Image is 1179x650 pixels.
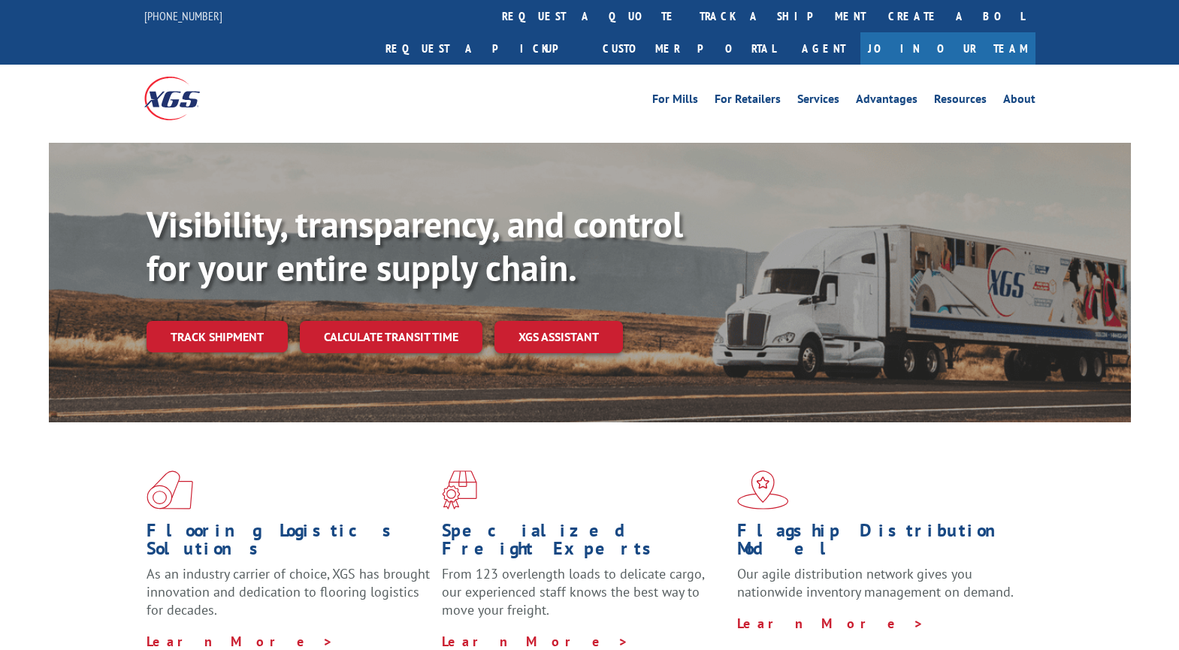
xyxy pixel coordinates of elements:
[934,93,987,110] a: Resources
[442,470,477,509] img: xgs-icon-focused-on-flooring-red
[374,32,591,65] a: Request a pickup
[147,522,431,565] h1: Flooring Logistics Solutions
[591,32,787,65] a: Customer Portal
[147,633,334,650] a: Learn More >
[787,32,860,65] a: Agent
[144,8,222,23] a: [PHONE_NUMBER]
[652,93,698,110] a: For Mills
[147,470,193,509] img: xgs-icon-total-supply-chain-intelligence-red
[147,565,430,618] span: As an industry carrier of choice, XGS has brought innovation and dedication to flooring logistics...
[442,522,726,565] h1: Specialized Freight Experts
[737,615,924,632] a: Learn More >
[442,565,726,632] p: From 123 overlength loads to delicate cargo, our experienced staff knows the best way to move you...
[300,321,482,353] a: Calculate transit time
[147,201,683,291] b: Visibility, transparency, and control for your entire supply chain.
[1003,93,1035,110] a: About
[715,93,781,110] a: For Retailers
[737,470,789,509] img: xgs-icon-flagship-distribution-model-red
[147,321,288,352] a: Track shipment
[494,321,623,353] a: XGS ASSISTANT
[737,522,1021,565] h1: Flagship Distribution Model
[860,32,1035,65] a: Join Our Team
[737,565,1014,600] span: Our agile distribution network gives you nationwide inventory management on demand.
[856,93,918,110] a: Advantages
[442,633,629,650] a: Learn More >
[797,93,839,110] a: Services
